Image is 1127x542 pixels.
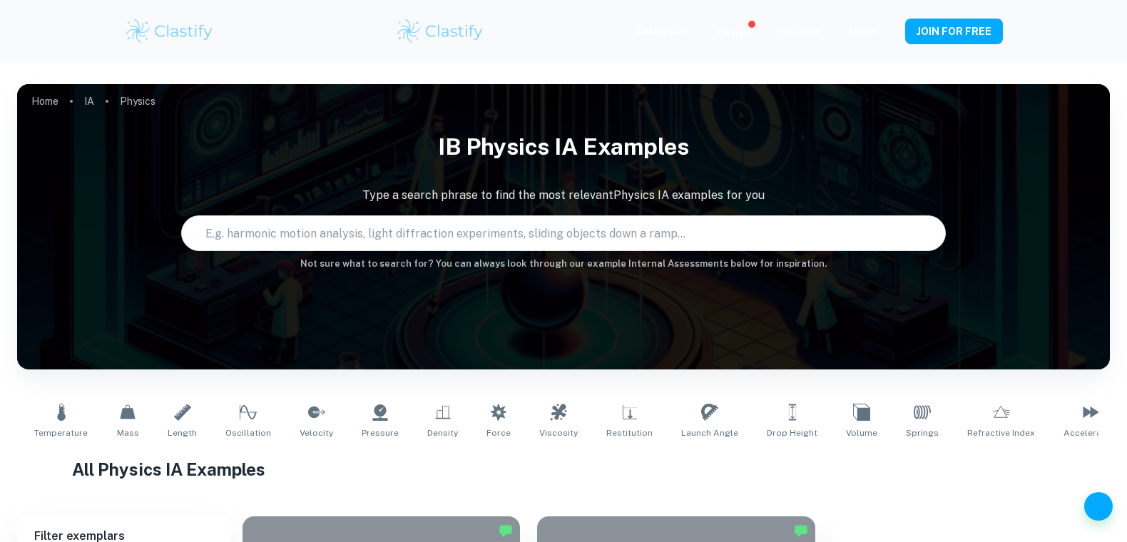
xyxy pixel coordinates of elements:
p: Physics [120,93,155,109]
p: Exemplars [637,23,689,39]
button: JOIN FOR FREE [905,19,1003,44]
span: Acceleration [1064,426,1118,439]
p: Type a search phrase to find the most relevant Physics IA examples for you [17,187,1110,204]
img: Clastify logo [124,17,215,46]
span: Launch Angle [681,426,738,439]
input: E.g. harmonic motion analysis, light diffraction experiments, sliding objects down a ramp... [182,213,918,253]
button: Search [924,227,935,239]
span: Pressure [362,426,399,439]
span: Volume [846,426,877,439]
img: Clastify logo [395,17,486,46]
span: Velocity [300,426,333,439]
span: Refractive Index [967,426,1035,439]
span: Viscosity [539,426,578,439]
span: Density [427,426,458,439]
span: Force [486,426,511,439]
img: Marked [794,523,808,538]
img: Marked [499,523,513,538]
a: Login [849,26,877,37]
a: Home [31,91,58,111]
span: Restitution [606,426,653,439]
span: Length [168,426,197,439]
a: Schools [780,26,820,37]
span: Springs [906,426,939,439]
span: Oscillation [225,426,271,439]
span: Temperature [34,426,88,439]
h6: Not sure what to search for? You can always look through our example Internal Assessments below f... [17,257,1110,271]
h1: IB Physics IA examples [17,124,1110,170]
h1: All Physics IA Examples [72,456,1056,482]
span: Mass [117,426,139,439]
p: Review [718,24,752,40]
span: Drop Height [767,426,817,439]
button: Help and Feedback [1084,492,1113,521]
a: IA [84,91,94,111]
